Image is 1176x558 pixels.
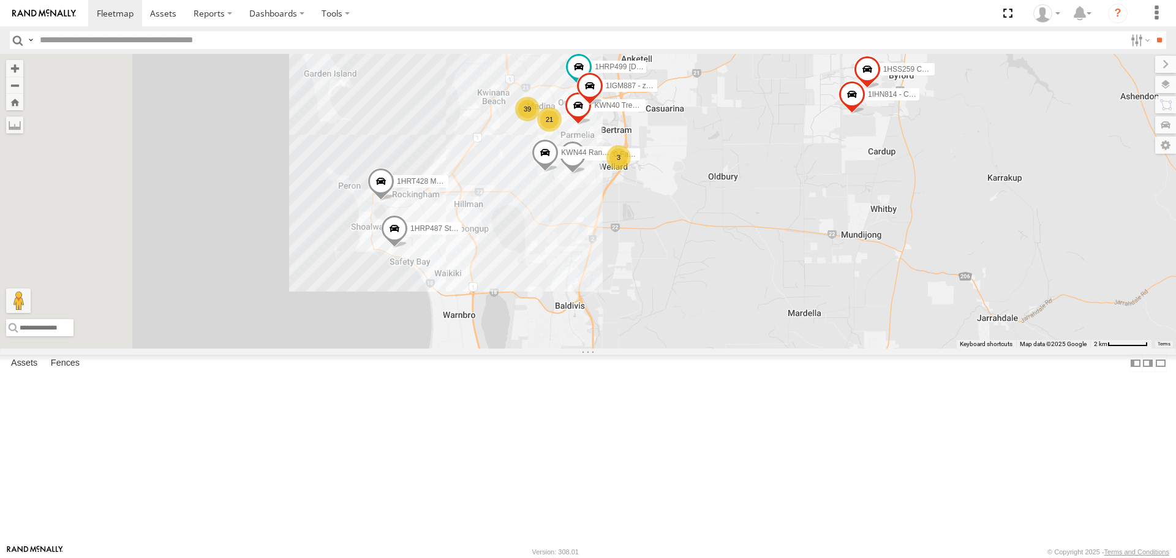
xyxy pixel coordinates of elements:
label: Dock Summary Table to the Right [1142,355,1154,372]
span: 1HRT428 Manager IT [397,178,468,186]
button: Zoom Home [6,94,23,110]
span: KWN40 Tree Officer [594,102,660,110]
span: 1HRP487 Stat Planner [410,224,484,233]
div: © Copyright 2025 - [1047,548,1169,556]
i: ? [1108,4,1128,23]
span: KWN44 Rangers [561,148,616,157]
label: Dock Summary Table to the Left [1129,355,1142,372]
a: Terms (opens in new tab) [1158,341,1170,346]
span: 1IGM887 - zone Youth Engagement [606,82,723,91]
img: rand-logo.svg [12,9,76,18]
span: 1HSS259 Coor.Enviro Plan & Develop [883,66,1008,74]
div: 21 [537,107,562,132]
label: Assets [5,355,43,372]
label: Search Query [26,31,36,49]
label: Hide Summary Table [1155,355,1167,372]
span: 1IHN814 - Coordinator Building [868,91,970,99]
button: Zoom out [6,77,23,94]
button: Map Scale: 2 km per 62 pixels [1090,340,1151,349]
div: Version: 308.01 [532,548,579,556]
div: Andrew Fisher [1029,4,1065,23]
label: Measure [6,116,23,134]
button: Keyboard shortcuts [960,340,1012,349]
a: Terms and Conditions [1104,548,1169,556]
div: 3 [606,145,631,170]
label: Fences [45,355,86,372]
span: Map data ©2025 Google [1020,341,1087,347]
label: Search Filter Options [1126,31,1152,49]
div: 39 [515,97,540,121]
button: Drag Pegman onto the map to open Street View [6,288,31,313]
span: 2 km [1094,341,1107,347]
button: Zoom in [6,60,23,77]
a: Visit our Website [7,546,63,558]
span: 1HRP499 [DOMAIN_NAME] [595,62,687,71]
label: Map Settings [1155,137,1176,154]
